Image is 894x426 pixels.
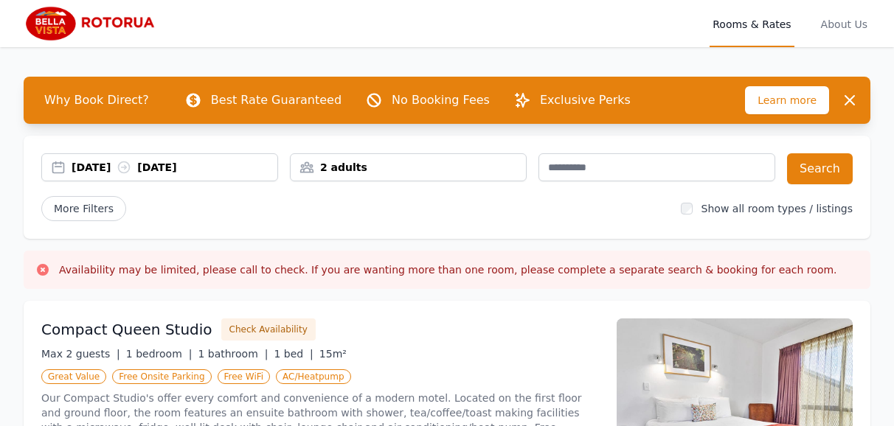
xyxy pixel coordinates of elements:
[41,348,120,360] span: Max 2 guests |
[787,153,853,184] button: Search
[32,85,161,115] span: Why Book Direct?
[274,348,313,360] span: 1 bed |
[218,369,271,384] span: Free WiFi
[112,369,211,384] span: Free Onsite Parking
[211,91,342,109] p: Best Rate Guaranteed
[276,369,350,384] span: AC/Heatpump
[198,348,268,360] span: 1 bathroom |
[221,318,316,341] button: Check Availability
[72,160,277,175] div: [DATE] [DATE]
[126,348,193,360] span: 1 bedroom |
[59,262,837,277] h3: Availability may be limited, please call to check. If you are wanting more than one room, please ...
[41,196,126,221] span: More Filters
[24,6,165,41] img: Bella Vista Rotorua
[745,86,829,114] span: Learn more
[392,91,490,109] p: No Booking Fees
[540,91,631,109] p: Exclusive Perks
[41,319,212,340] h3: Compact Queen Studio
[319,348,347,360] span: 15m²
[41,369,106,384] span: Great Value
[291,160,526,175] div: 2 adults
[701,203,853,214] label: Show all room types / listings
